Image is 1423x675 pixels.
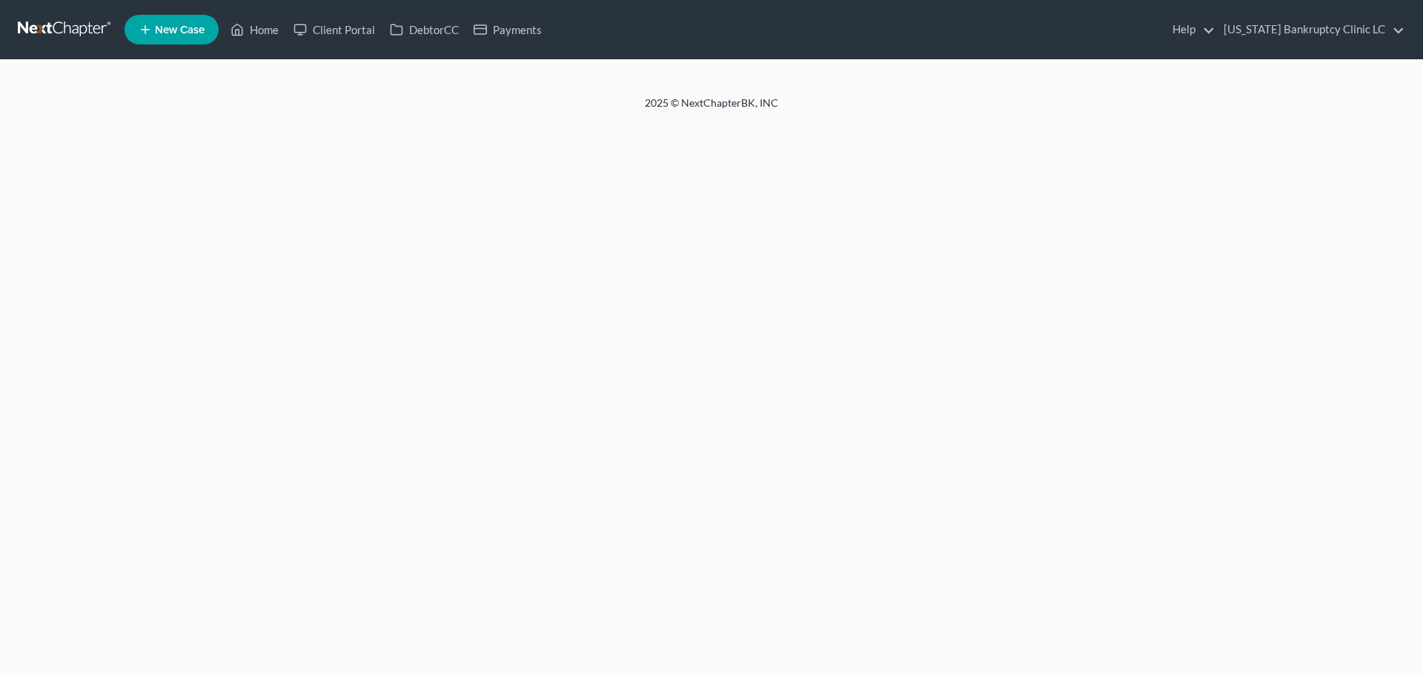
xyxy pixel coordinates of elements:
[1165,16,1215,43] a: Help
[286,16,382,43] a: Client Portal
[466,16,549,43] a: Payments
[1216,16,1404,43] a: [US_STATE] Bankruptcy Clinic LC
[382,16,466,43] a: DebtorCC
[223,16,286,43] a: Home
[289,96,1134,122] div: 2025 © NextChapterBK, INC
[125,15,219,44] new-legal-case-button: New Case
